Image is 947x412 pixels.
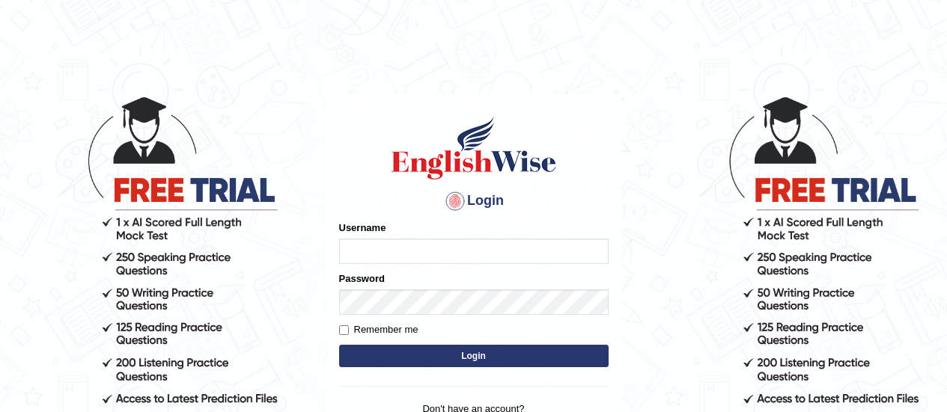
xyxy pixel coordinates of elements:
[339,325,349,335] input: Remember me
[389,114,559,182] img: Logo of English Wise sign in for intelligent practice with AI
[339,322,418,337] label: Remember me
[339,271,385,286] label: Password
[339,345,609,367] button: Login
[339,189,609,213] h4: Login
[339,221,386,235] label: Username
